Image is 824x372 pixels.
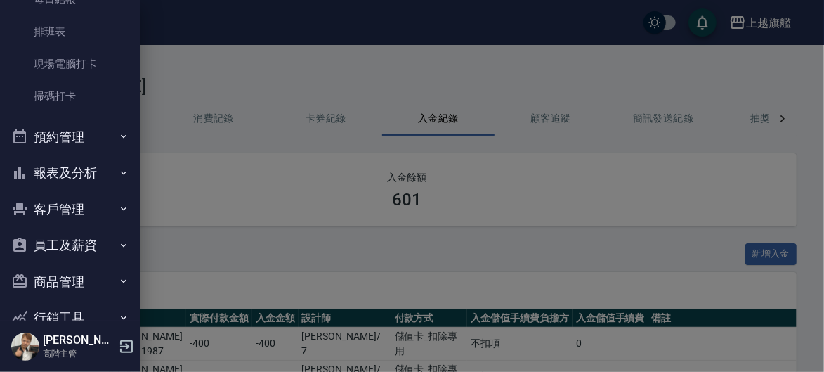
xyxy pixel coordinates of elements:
button: 員工及薪資 [6,227,135,264]
button: 預約管理 [6,119,135,155]
p: 高階主管 [43,347,115,360]
img: Person [11,333,39,361]
a: 排班表 [6,15,135,48]
button: 行銷工具 [6,300,135,336]
a: 現場電腦打卡 [6,48,135,80]
button: 商品管理 [6,264,135,300]
button: 客戶管理 [6,191,135,228]
button: 報表及分析 [6,155,135,191]
a: 掃碼打卡 [6,80,135,113]
h5: [PERSON_NAME] [43,333,115,347]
